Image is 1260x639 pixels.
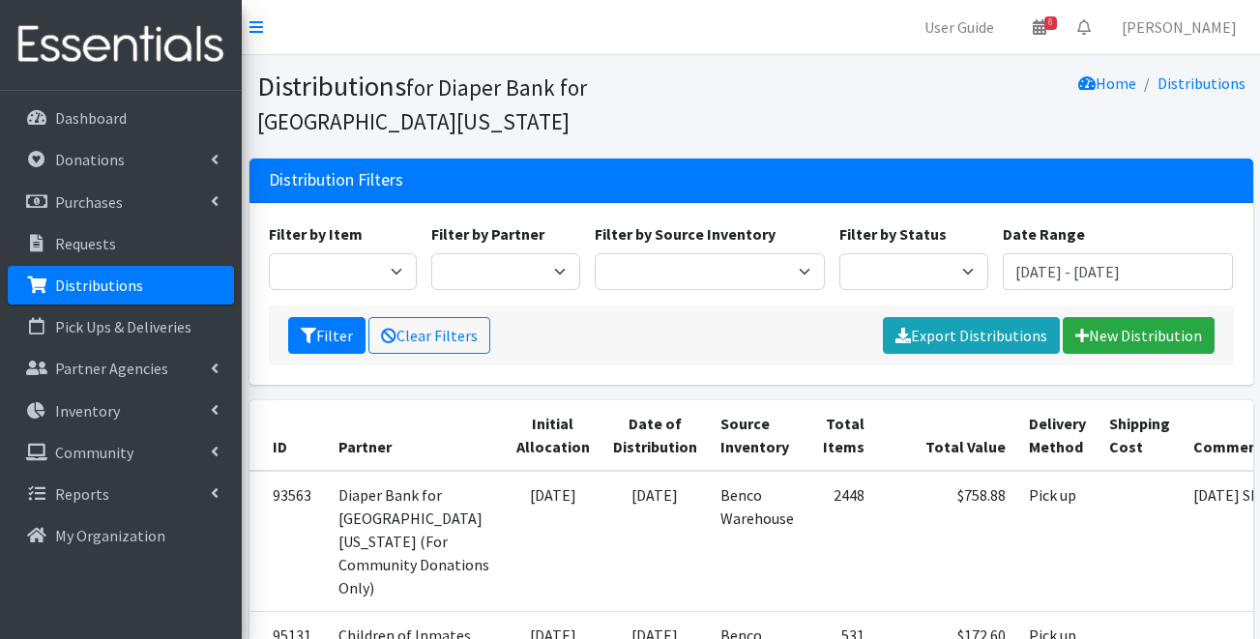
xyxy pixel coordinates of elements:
[55,150,125,169] p: Donations
[8,516,234,555] a: My Organization
[55,276,143,295] p: Distributions
[1017,400,1098,471] th: Delivery Method
[601,400,709,471] th: Date of Distribution
[1017,471,1098,612] td: Pick up
[55,484,109,504] p: Reports
[1003,222,1085,246] label: Date Range
[8,307,234,346] a: Pick Ups & Deliveries
[883,317,1060,354] a: Export Distributions
[55,108,127,128] p: Dashboard
[8,266,234,305] a: Distributions
[709,471,806,612] td: Benco Warehouse
[1106,8,1252,46] a: [PERSON_NAME]
[55,317,191,336] p: Pick Ups & Deliveries
[55,526,165,545] p: My Organization
[8,224,234,263] a: Requests
[55,401,120,421] p: Inventory
[8,433,234,472] a: Community
[257,70,745,136] h1: Distributions
[8,475,234,513] a: Reports
[709,400,806,471] th: Source Inventory
[1157,73,1245,93] a: Distributions
[505,471,601,612] td: [DATE]
[8,99,234,137] a: Dashboard
[876,400,1017,471] th: Total Value
[1017,8,1062,46] a: 8
[288,317,366,354] button: Filter
[1003,253,1233,290] input: January 1, 2011 - December 31, 2011
[505,400,601,471] th: Initial Allocation
[839,222,947,246] label: Filter by Status
[806,471,876,612] td: 2448
[249,400,327,471] th: ID
[257,73,587,135] small: for Diaper Bank for [GEOGRAPHIC_DATA][US_STATE]
[8,140,234,179] a: Donations
[806,400,876,471] th: Total Items
[1078,73,1136,93] a: Home
[909,8,1010,46] a: User Guide
[876,471,1017,612] td: $758.88
[55,443,133,462] p: Community
[55,359,168,378] p: Partner Agencies
[1063,317,1215,354] a: New Distribution
[601,471,709,612] td: [DATE]
[249,471,327,612] td: 93563
[8,183,234,221] a: Purchases
[595,222,776,246] label: Filter by Source Inventory
[8,349,234,388] a: Partner Agencies
[55,192,123,212] p: Purchases
[8,392,234,430] a: Inventory
[1044,16,1057,30] span: 8
[431,222,544,246] label: Filter by Partner
[269,222,363,246] label: Filter by Item
[1098,400,1182,471] th: Shipping Cost
[269,170,403,190] h3: Distribution Filters
[327,471,505,612] td: Diaper Bank for [GEOGRAPHIC_DATA][US_STATE] (For Community Donations Only)
[368,317,490,354] a: Clear Filters
[327,400,505,471] th: Partner
[8,13,234,77] img: HumanEssentials
[55,234,116,253] p: Requests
